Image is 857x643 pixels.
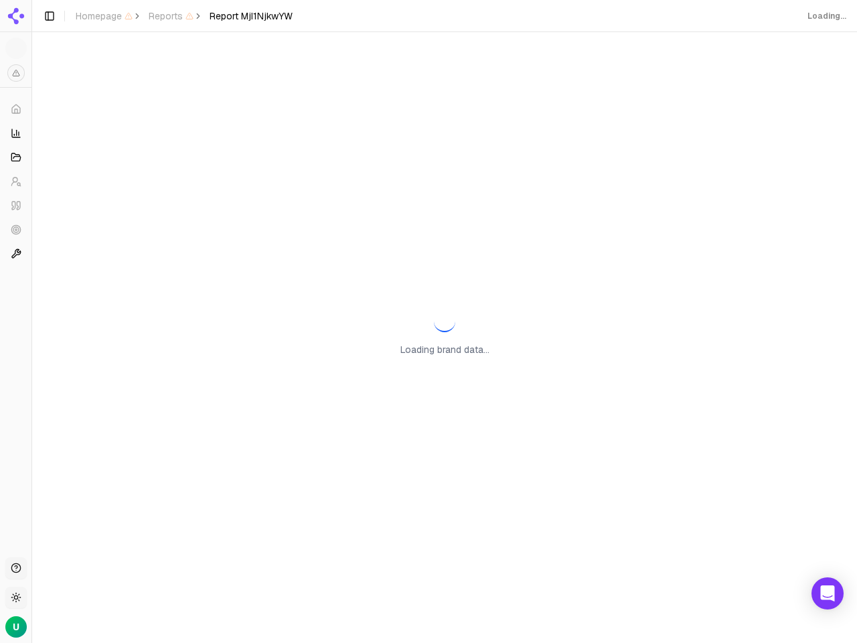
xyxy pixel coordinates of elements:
[76,9,133,23] span: Homepage
[811,577,844,610] div: Open Intercom Messenger
[76,9,293,23] nav: breadcrumb
[13,620,19,634] span: U
[210,9,293,23] span: Report MjI1NjkwYW
[149,9,193,23] span: Reports
[400,343,489,356] p: Loading brand data...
